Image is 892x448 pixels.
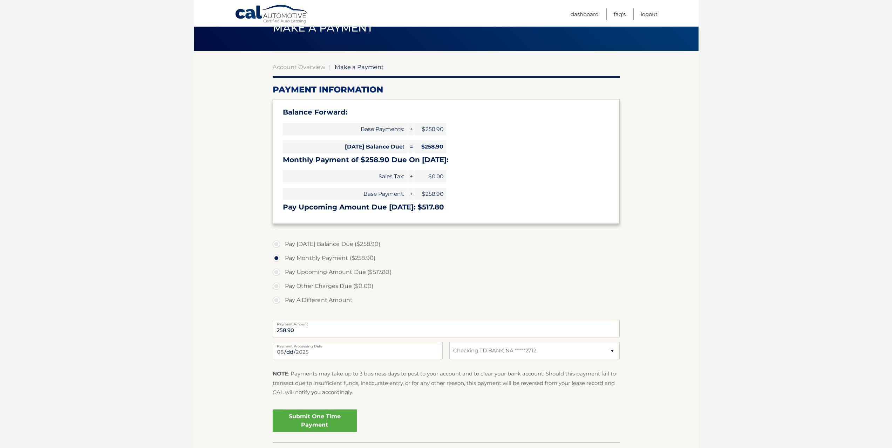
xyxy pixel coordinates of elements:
h3: Monthly Payment of $258.90 Due On [DATE]: [283,156,610,164]
span: Make a Payment [335,63,384,70]
a: Cal Automotive [235,5,308,25]
span: $258.90 [415,188,446,200]
span: = [407,140,414,153]
a: FAQ's [614,8,626,20]
a: Account Overview [273,63,325,70]
span: $258.90 [415,140,446,153]
label: Pay Monthly Payment ($258.90) [273,251,620,265]
span: Make a Payment [273,21,373,34]
h3: Pay Upcoming Amount Due [DATE]: $517.80 [283,203,610,212]
span: $258.90 [415,123,446,135]
span: + [407,170,414,182]
span: [DATE] Balance Due: [283,140,407,153]
a: Dashboard [571,8,599,20]
a: Logout [641,8,658,20]
label: Pay A Different Amount [273,293,620,307]
span: + [407,123,414,135]
label: Pay Other Charges Due ($0.00) [273,279,620,293]
a: Submit One Time Payment [273,409,357,432]
input: Payment Amount [273,320,620,337]
span: Base Payment: [283,188,407,200]
input: Payment Date [273,342,443,359]
span: Sales Tax: [283,170,407,182]
span: + [407,188,414,200]
label: Payment Amount [273,320,620,325]
span: | [329,63,331,70]
h3: Balance Forward: [283,108,610,117]
label: Pay [DATE] Balance Due ($258.90) [273,237,620,251]
h2: Payment Information [273,84,620,95]
label: Pay Upcoming Amount Due ($517.80) [273,265,620,279]
strong: NOTE [273,370,288,377]
span: Base Payments: [283,123,407,135]
p: : Payments may take up to 3 business days to post to your account and to clear your bank account.... [273,369,620,397]
label: Payment Processing Date [273,342,443,347]
span: $0.00 [415,170,446,182]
